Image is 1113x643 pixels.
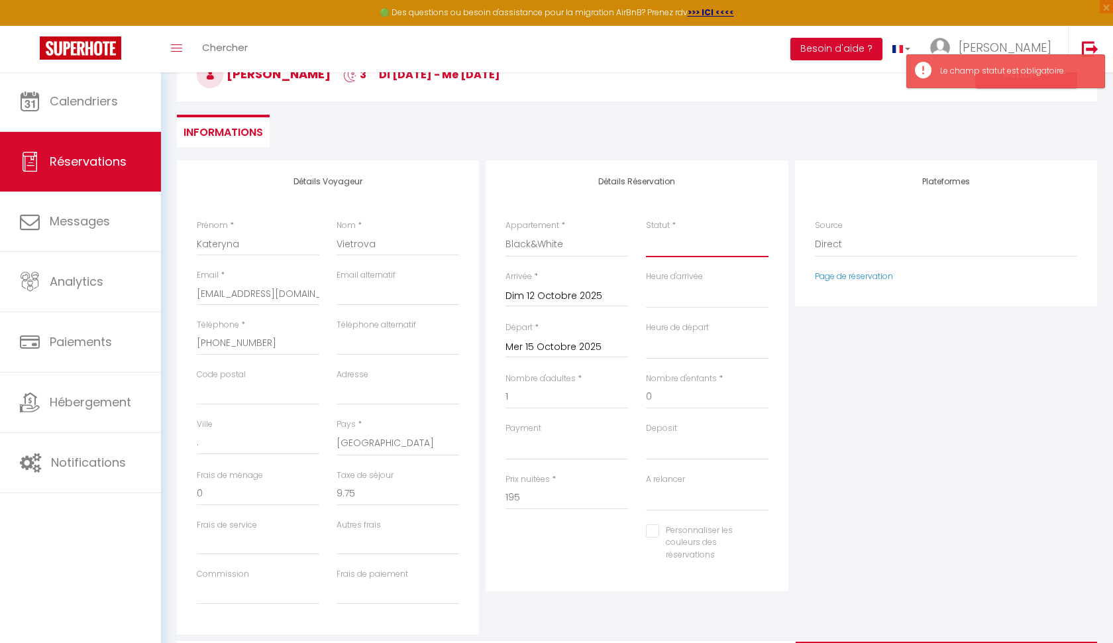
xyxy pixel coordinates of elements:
[790,38,882,60] button: Besoin d'aide ?
[940,65,1091,78] div: Le champ statut est obligatoire.
[505,373,576,385] label: Nombre d'adultes
[815,270,893,282] a: Page de réservation
[646,422,677,435] label: Deposit
[688,7,734,18] a: >>> ICI <<<<
[50,153,127,170] span: Réservations
[197,469,263,482] label: Frais de ménage
[337,319,416,331] label: Téléphone alternatif
[646,473,685,486] label: A relancer
[197,568,249,581] label: Commission
[505,219,559,232] label: Appartement
[192,26,258,72] a: Chercher
[177,115,270,147] li: Informations
[505,473,550,486] label: Prix nuitées
[197,418,213,431] label: Ville
[50,394,131,410] span: Hébergement
[337,219,356,232] label: Nom
[659,524,752,562] label: Personnaliser les couleurs des réservations
[50,213,110,229] span: Messages
[505,422,541,435] label: Payment
[197,319,239,331] label: Téléphone
[197,177,459,186] h4: Détails Voyageur
[646,373,717,385] label: Nombre d'enfants
[646,270,703,283] label: Heure d'arrivée
[197,66,331,82] span: [PERSON_NAME]
[197,219,228,232] label: Prénom
[51,454,126,471] span: Notifications
[930,38,950,58] img: ...
[40,36,121,60] img: Super Booking
[50,93,118,109] span: Calendriers
[50,273,103,290] span: Analytics
[50,333,112,350] span: Paiements
[202,40,248,54] span: Chercher
[505,270,532,283] label: Arrivée
[505,321,533,334] label: Départ
[646,321,709,334] label: Heure de départ
[343,67,366,82] span: 3
[505,177,768,186] h4: Détails Réservation
[815,177,1077,186] h4: Plateformes
[920,26,1068,72] a: ... [PERSON_NAME]
[197,369,246,381] label: Code postal
[379,67,500,82] span: di [DATE] - me [DATE]
[337,469,394,482] label: Taxe de séjour
[337,269,396,282] label: Email alternatif
[337,418,356,431] label: Pays
[1082,40,1098,57] img: logout
[337,568,408,581] label: Frais de paiement
[337,369,368,381] label: Adresse
[959,39,1051,56] span: [PERSON_NAME]
[197,519,257,532] label: Frais de service
[337,519,381,532] label: Autres frais
[197,269,219,282] label: Email
[815,219,843,232] label: Source
[646,219,670,232] label: Statut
